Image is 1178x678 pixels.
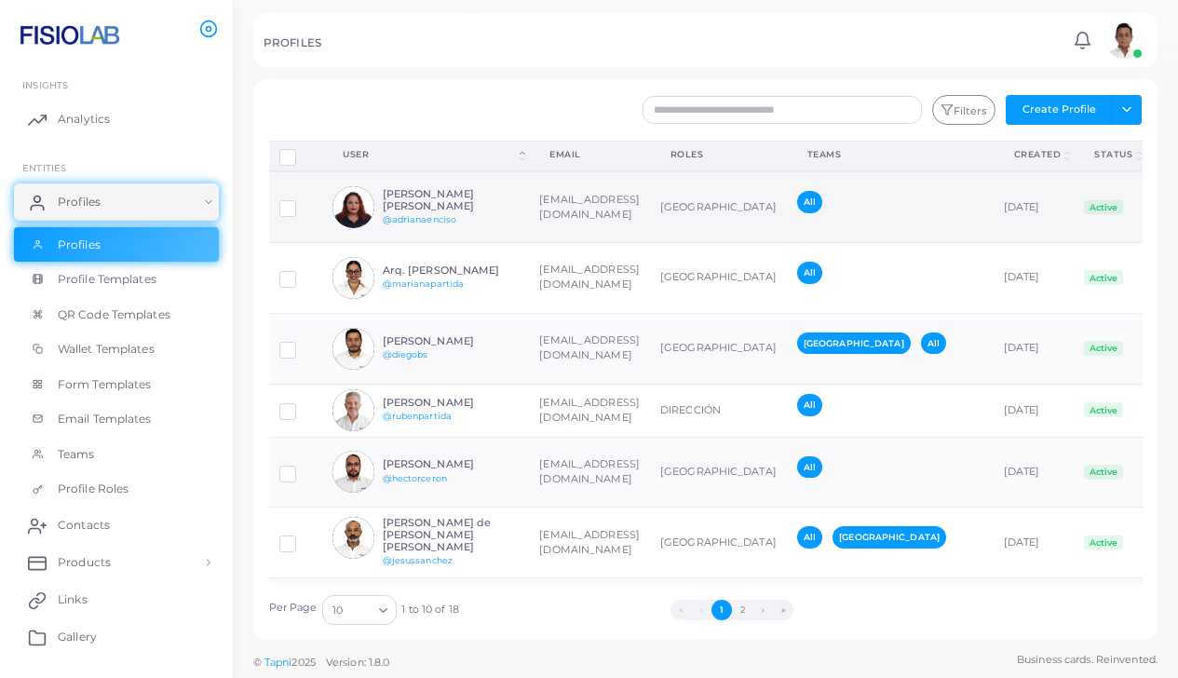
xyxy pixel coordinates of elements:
td: [GEOGRAPHIC_DATA] [650,313,787,384]
span: All [797,456,822,478]
span: Active [1084,270,1123,285]
div: User [343,148,516,161]
a: Links [14,581,219,618]
a: @jesussanchez [383,555,453,565]
span: Teams [58,446,95,463]
span: © [253,655,389,671]
a: Gallery [14,618,219,656]
span: Active [1084,341,1123,356]
h6: [PERSON_NAME] [383,458,520,470]
a: Profiles [14,183,219,221]
td: [PERSON_NAME][EMAIL_ADDRESS][DOMAIN_NAME] [529,578,650,649]
span: Active [1084,536,1123,550]
td: [DATE] [994,508,1075,578]
span: Form Templates [58,376,152,393]
button: Go to next page [752,600,773,620]
a: @diegobs [383,349,428,359]
span: Profiles [58,194,101,210]
div: Created [1014,148,1062,161]
div: Teams [807,148,973,161]
td: DIRECCIÓN [650,384,787,437]
a: @adrianaenciso [383,214,457,224]
td: [EMAIL_ADDRESS][DOMAIN_NAME] [529,313,650,384]
a: @rubenpartida [383,411,452,421]
td: [DATE] [994,243,1075,314]
a: Profiles [14,227,219,263]
span: Analytics [58,111,110,128]
img: avatar [332,186,374,228]
div: Roles [670,148,766,161]
a: avatar [1100,21,1147,59]
td: [GEOGRAPHIC_DATA] [650,243,787,314]
a: QR Code Templates [14,297,219,332]
h6: Arq. [PERSON_NAME] [383,264,520,277]
a: Tapni [264,656,292,669]
span: Contacts [58,517,110,534]
th: Row-selection [269,141,323,171]
span: Email Templates [58,411,152,427]
td: [EMAIL_ADDRESS][DOMAIN_NAME] [529,171,650,242]
button: Filters [932,95,995,125]
a: Teams [14,437,219,472]
span: Products [58,554,111,571]
div: Email [549,148,630,161]
div: Status [1094,148,1132,161]
span: Profile Templates [58,271,156,288]
span: 1 to 10 of 18 [401,603,458,617]
img: avatar [332,517,374,559]
td: [EMAIL_ADDRESS][DOMAIN_NAME] [529,243,650,314]
button: Go to last page [773,600,793,620]
a: Email Templates [14,401,219,437]
h6: [PERSON_NAME] [383,397,520,409]
div: Search for option [322,595,397,625]
a: @marianapartida [383,278,465,289]
span: All [797,394,822,415]
ul: Pagination [459,600,1006,620]
span: [GEOGRAPHIC_DATA] [833,526,946,548]
td: [DATE] [994,313,1075,384]
td: [EMAIL_ADDRESS][DOMAIN_NAME] [529,384,650,437]
a: Analytics [14,101,219,138]
span: Active [1084,465,1123,480]
h5: PROFILES [264,36,321,49]
td: [GEOGRAPHIC_DATA] [650,171,787,242]
img: avatar [332,328,374,370]
a: Contacts [14,507,219,544]
span: ENTITIES [22,162,66,173]
h6: [PERSON_NAME] [PERSON_NAME] [383,188,520,212]
span: Active [1084,402,1123,417]
a: @hectorceron [383,473,447,483]
span: 10 [332,601,343,620]
img: logo [17,18,120,52]
h6: [PERSON_NAME] [383,335,520,347]
span: Gallery [58,629,97,645]
td: [DATE] [994,578,1075,649]
span: All [797,262,822,283]
span: Version: 1.8.0 [326,656,390,669]
a: Profile Roles [14,471,219,507]
td: [EMAIL_ADDRESS][DOMAIN_NAME] [529,437,650,508]
img: avatar [332,389,374,431]
a: Profile Templates [14,262,219,297]
a: Products [14,544,219,581]
span: All [921,332,946,354]
td: [DATE] [994,437,1075,508]
img: avatar [1105,21,1143,59]
label: Per Page [269,601,318,616]
a: Form Templates [14,367,219,402]
span: INSIGHTS [22,79,68,90]
span: Wallet Templates [58,341,155,358]
button: Create Profile [1006,95,1112,125]
td: [GEOGRAPHIC_DATA] [650,578,787,649]
h6: [PERSON_NAME] de [PERSON_NAME] [PERSON_NAME] [383,517,520,554]
button: Go to page 1 [711,600,732,620]
td: [EMAIL_ADDRESS][DOMAIN_NAME] [529,508,650,578]
span: Active [1084,200,1123,215]
button: Go to page 2 [732,600,752,620]
span: Links [58,591,88,608]
span: QR Code Templates [58,306,170,323]
td: [GEOGRAPHIC_DATA] [650,437,787,508]
span: Profiles [58,237,101,253]
span: Profile Roles [58,481,129,497]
